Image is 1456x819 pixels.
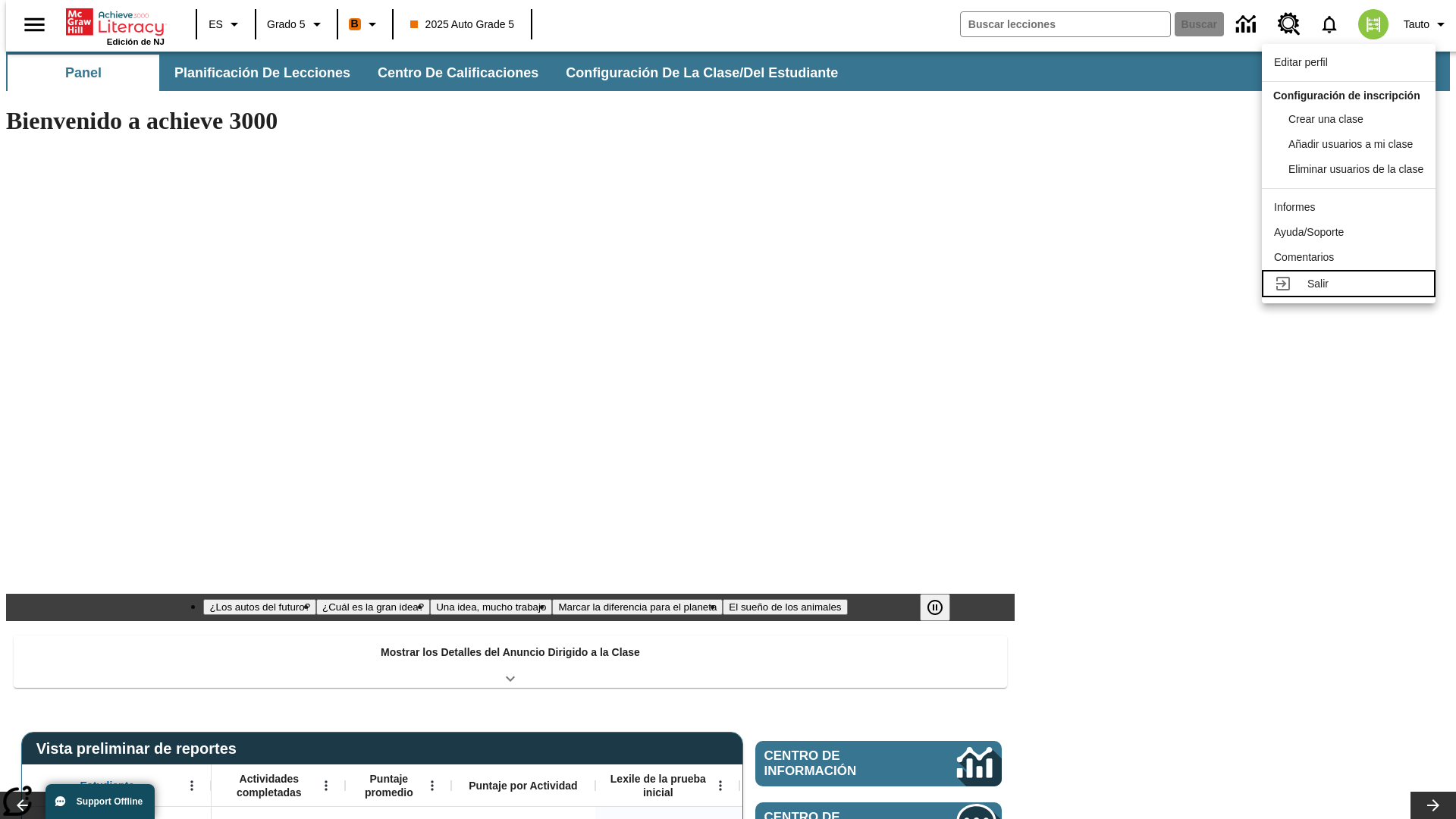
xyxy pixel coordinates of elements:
[1274,56,1328,68] span: Editar perfil
[1288,138,1413,150] span: Añadir usuarios a mi clase
[1288,113,1363,125] span: Crear una clase
[1274,201,1315,213] span: Informes
[1288,163,1423,175] span: Eliminar usuarios de la clase
[1307,278,1329,290] span: Salir
[1273,89,1420,102] span: Configuración de inscripción
[1274,251,1334,263] span: Comentarios
[1274,226,1344,238] span: Ayuda/Soporte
